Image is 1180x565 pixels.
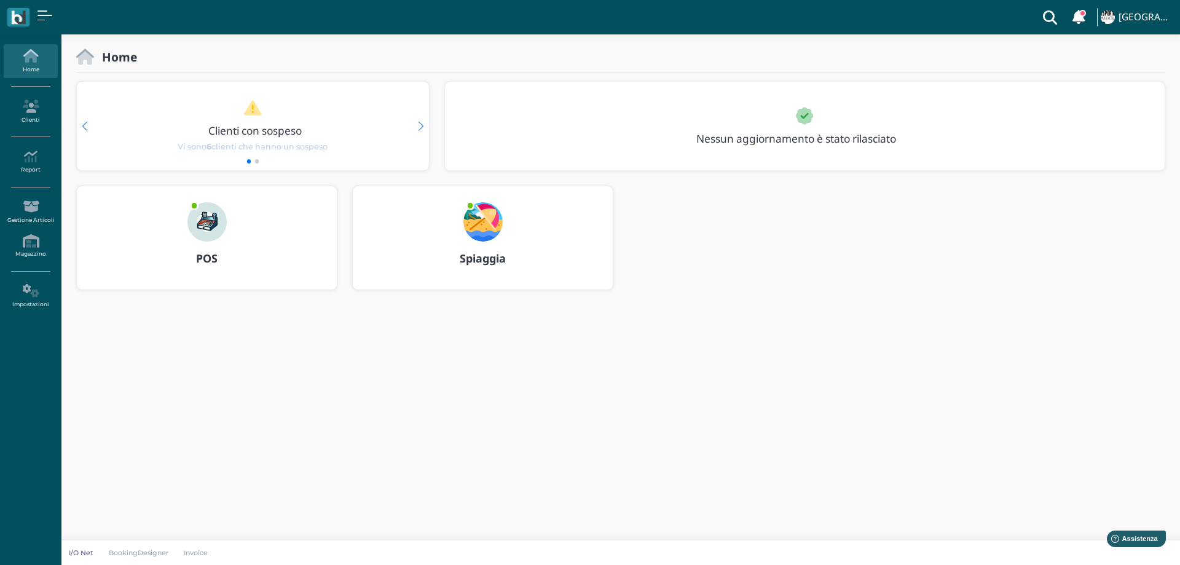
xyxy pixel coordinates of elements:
a: Clienti [4,95,57,128]
h2: Home [94,50,137,63]
span: Vi sono clienti che hanno un sospeso [178,141,328,152]
div: Next slide [418,122,423,131]
div: Previous slide [82,122,87,131]
img: ... [187,202,227,242]
a: Home [4,44,57,78]
a: Report [4,145,57,179]
h4: [GEOGRAPHIC_DATA] [1119,12,1173,23]
a: Magazzino [4,229,57,263]
b: Spiaggia [460,251,506,266]
img: ... [463,202,503,242]
h3: Clienti con sospeso [103,125,407,136]
b: 6 [206,142,211,151]
div: 1 / 1 [445,82,1165,170]
div: 1 / 2 [77,82,429,170]
img: logo [11,10,25,25]
iframe: Help widget launcher [1093,527,1170,555]
a: ... Spiaggia [352,186,613,305]
img: ... [1101,10,1114,24]
a: Clienti con sospeso Vi sono6clienti che hanno un sospeso [100,100,405,152]
a: Impostazioni [4,279,57,313]
a: ... POS [76,186,337,305]
a: Gestione Articoli [4,195,57,229]
h3: Nessun aggiornamento è stato rilasciato [689,133,924,144]
a: ... [GEOGRAPHIC_DATA] [1099,2,1173,32]
span: Assistenza [36,10,81,19]
b: POS [196,251,218,266]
